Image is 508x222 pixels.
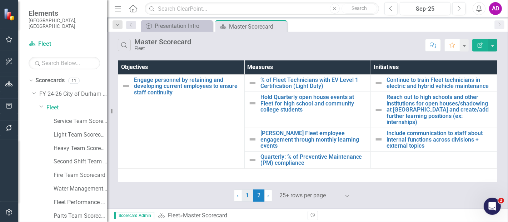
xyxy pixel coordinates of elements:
td: Double-Click to Edit Right Click for Context Menu [244,92,371,128]
a: Fleet [29,40,100,48]
button: AD [489,2,502,15]
span: ‹ [237,192,239,199]
a: Reach out to high schools and other institutions for open houses/shadowing at [GEOGRAPHIC_DATA] a... [387,94,493,125]
td: Double-Click to Edit Right Click for Context Menu [371,74,497,92]
button: Search [342,4,377,14]
img: Not Defined [248,156,257,164]
iframe: Intercom live chat [484,198,501,215]
span: Elements [29,9,100,18]
td: Double-Click to Edit Right Click for Context Menu [118,74,245,168]
img: Not Defined [374,135,383,144]
div: » [158,212,302,220]
span: › [268,192,269,199]
a: Quarterly: % of Preventive Maintenance (PM) compliance [260,154,367,166]
td: Double-Click to Edit Right Click for Context Menu [244,151,371,168]
span: Scorecard Admin [114,212,154,219]
td: Double-Click to Edit Right Click for Context Menu [371,128,497,152]
img: Not Defined [122,82,130,90]
div: Fleet [134,46,191,51]
a: 1 [242,189,253,202]
a: Fleet [46,104,107,112]
a: Fire Team Scorecard [54,171,107,179]
div: Master Scorecard [134,38,191,46]
a: Light Team Scorecard [54,131,107,139]
img: Not Defined [374,105,383,114]
img: Not Defined [248,79,257,87]
div: Master Scorecard [183,212,227,219]
a: Water Management Team Scorecard [54,185,107,193]
a: Fleet [168,212,180,219]
img: Not Defined [374,79,383,87]
img: ClearPoint Strategy [4,8,16,21]
a: Parts Team Scorecard [54,212,107,220]
a: Engage personnel by retaining and developing current employees to ensure staff continuity [134,77,241,96]
a: Heavy Team Scorecard [54,144,107,153]
a: Fleet Performance Scorecard [54,198,107,207]
a: Presentation Intro [143,21,211,30]
img: Not Defined [248,135,257,144]
td: Double-Click to Edit Right Click for Context Menu [371,92,497,128]
div: Sep-25 [402,5,448,13]
a: Service Team Scorecard [54,117,107,125]
div: 11 [68,78,80,84]
div: Master Scorecard [229,22,285,31]
input: Search Below... [29,57,100,69]
a: [PERSON_NAME] Fleet employee engagement through monthly learning events [260,130,367,149]
img: Not Defined [248,99,257,108]
span: 2 [253,189,265,202]
td: Double-Click to Edit Right Click for Context Menu [244,74,371,92]
a: % of Fleet Technicians with EV Level 1 Certification (Light Duty) [260,77,367,89]
a: FY 24-26 City of Durham Strategic Plan [39,90,107,98]
td: Double-Click to Edit Right Click for Context Menu [244,128,371,152]
div: Presentation Intro [155,21,211,30]
a: Second Shift Team Scorecard [54,158,107,166]
small: [GEOGRAPHIC_DATA], [GEOGRAPHIC_DATA] [29,18,100,29]
a: Scorecards [35,77,65,85]
input: Search ClearPoint... [145,3,379,15]
span: 2 [498,198,504,203]
a: Hold Quarterly open house events at Fleet for high school and community college students [260,94,367,113]
a: Include communication to staff about internal functions across divisions + external topics [387,130,493,149]
span: Search [352,5,367,11]
button: Sep-25 [400,2,450,15]
a: Continue to train Fleet technicians in electric and hybrid vehicle maintenance [387,77,493,89]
